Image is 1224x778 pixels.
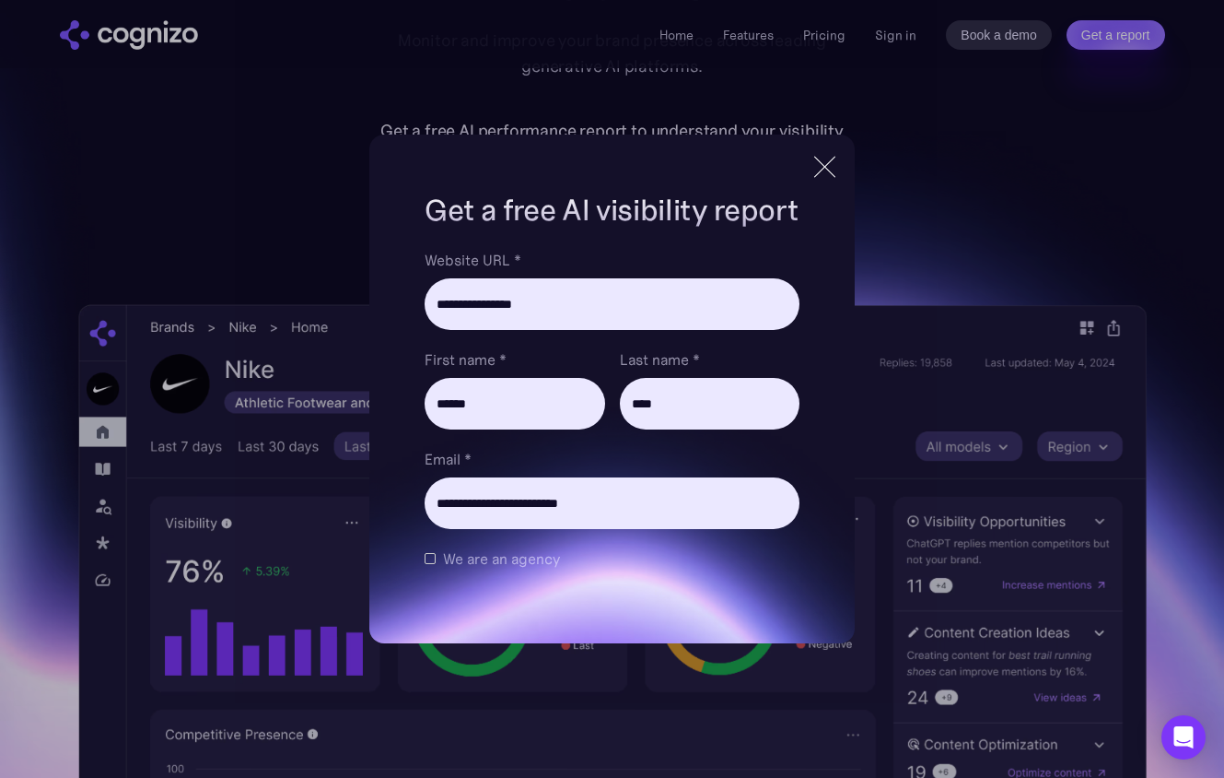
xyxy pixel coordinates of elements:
[425,190,799,230] h1: Get a free AI visibility report
[425,249,799,570] form: Brand Report Form
[620,348,799,371] label: Last name *
[425,249,799,271] label: Website URL *
[425,448,799,470] label: Email *
[1161,715,1206,760] div: Open Intercom Messenger
[443,548,560,570] span: We are an agency
[425,348,604,371] label: First name *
